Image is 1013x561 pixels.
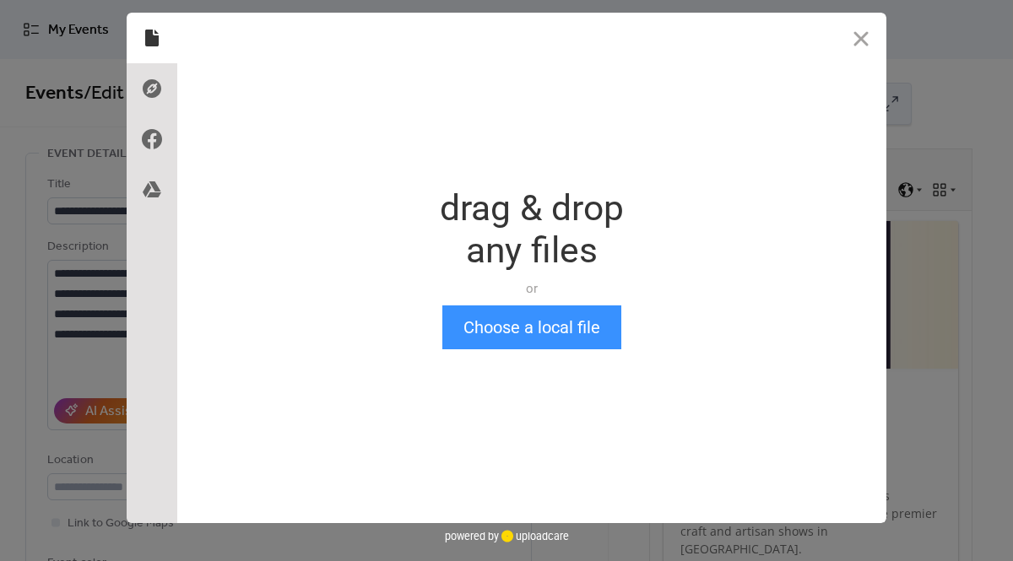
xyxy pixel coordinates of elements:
div: or [440,280,624,297]
button: Close [836,13,886,63]
div: drag & drop any files [440,187,624,272]
button: Choose a local file [442,305,621,349]
div: Google Drive [127,165,177,215]
div: powered by [445,523,569,548]
div: Local Files [127,13,177,63]
a: uploadcare [499,530,569,542]
div: Direct Link [127,63,177,114]
div: Facebook [127,114,177,165]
